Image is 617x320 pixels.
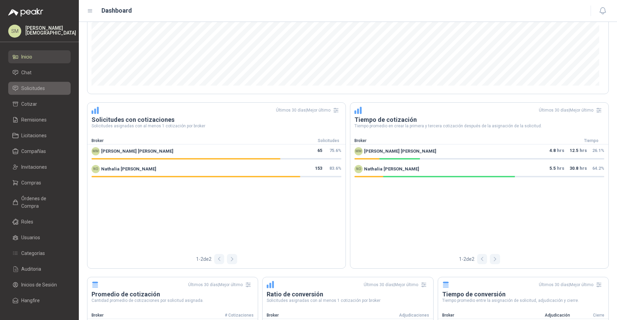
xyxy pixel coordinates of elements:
p: Solicitudes asignadas con al menos 1 cotización por broker [92,124,341,128]
span: 65 [317,147,322,155]
div: Broker [438,312,540,319]
div: Últimos 30 días | Mejor último [188,279,254,290]
a: Remisiones [8,113,71,126]
h3: Promedio de cotización [92,290,254,298]
span: Inicio [21,53,32,61]
div: SM [8,25,21,38]
h1: Dashboard [101,6,132,15]
div: Últimos 30 días | Mejor último [539,279,604,290]
div: Solicitudes [311,138,346,144]
div: Adjudicaciones [395,312,429,319]
span: 4.8 [549,147,556,155]
a: Usuarios [8,231,71,244]
span: [PERSON_NAME] [PERSON_NAME] [101,148,173,155]
p: hrs [549,165,564,173]
span: Usuarios [21,234,40,241]
a: Invitaciones [8,161,71,174]
span: 83.6 % [329,166,341,171]
a: Inicios de Sesión [8,278,71,291]
span: 26.1 % [592,148,604,153]
a: Hangfire [8,294,71,307]
p: Cantidad promedio de cotizaciones por solicitud asignada. [92,298,254,303]
span: 30.8 [570,165,578,173]
span: Categorías [21,249,45,257]
a: Chat [8,66,71,79]
span: 1 - 2 de 2 [196,255,211,263]
h3: Tiempo de conversión [442,290,604,298]
a: Auditoria [8,263,71,276]
span: Invitaciones [21,163,47,171]
div: Broker [87,138,311,144]
span: 1 - 2 de 2 [459,255,474,263]
img: Logo peakr [8,8,43,16]
span: Solicitudes [21,85,45,92]
span: Órdenes de Compra [21,195,64,210]
div: NO [92,165,100,173]
span: 12.5 [570,147,578,155]
span: Licitaciones [21,132,47,139]
div: MM [92,147,100,155]
p: hrs [570,165,587,173]
div: Broker [350,138,574,144]
span: Roles [21,218,33,226]
p: Tiempo promedio entre la asignación de solicitud, adjudicación y cierre. [442,298,604,303]
div: Tiempo [574,138,608,144]
p: Tiempo promedio en crear la primera y tercera cotización después de la asignación de la solicitud. [354,124,604,128]
span: [PERSON_NAME] [PERSON_NAME] [364,148,436,155]
div: NO [354,165,363,173]
div: Últimos 30 días | Mejor último [364,279,429,290]
span: 64.2 % [592,166,604,171]
p: [PERSON_NAME] [DEMOGRAPHIC_DATA] [25,26,76,35]
div: Cierre [574,312,604,319]
div: Últimos 30 días | Mejor último [276,105,341,116]
span: Cotizar [21,100,37,108]
h3: Ratio de conversión [267,290,429,298]
span: Compañías [21,148,46,155]
a: Compañías [8,145,71,158]
span: Chat [21,69,32,76]
span: 75.6 % [329,148,341,153]
p: hrs [570,147,587,155]
a: Licitaciones [8,129,71,142]
h3: Tiempo de cotización [354,116,604,124]
p: Solicitudes asignadas con al menos 1 cotización por broker [267,298,429,303]
span: Hangfire [21,297,40,304]
span: Nathalia [PERSON_NAME] [364,166,419,172]
a: Inicio [8,50,71,63]
span: Compras [21,179,41,187]
span: 153 [315,165,322,173]
a: Roles [8,215,71,228]
p: hrs [549,147,564,155]
div: Adjudicación [540,312,570,319]
span: 5.5 [549,165,556,173]
div: MM [354,147,363,155]
div: # Cotizaciones [219,312,254,319]
span: Auditoria [21,265,41,273]
div: Broker [267,312,395,319]
a: Órdenes de Compra [8,192,71,213]
span: Nathalia [PERSON_NAME] [101,166,156,172]
span: Remisiones [21,116,47,124]
a: Categorías [8,247,71,260]
div: Últimos 30 días | Mejor último [539,105,604,116]
div: Broker [92,312,219,319]
span: Inicios de Sesión [21,281,57,289]
a: Compras [8,176,71,189]
a: Cotizar [8,98,71,111]
h3: Solicitudes con cotizaciones [92,116,341,124]
a: Solicitudes [8,82,71,95]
